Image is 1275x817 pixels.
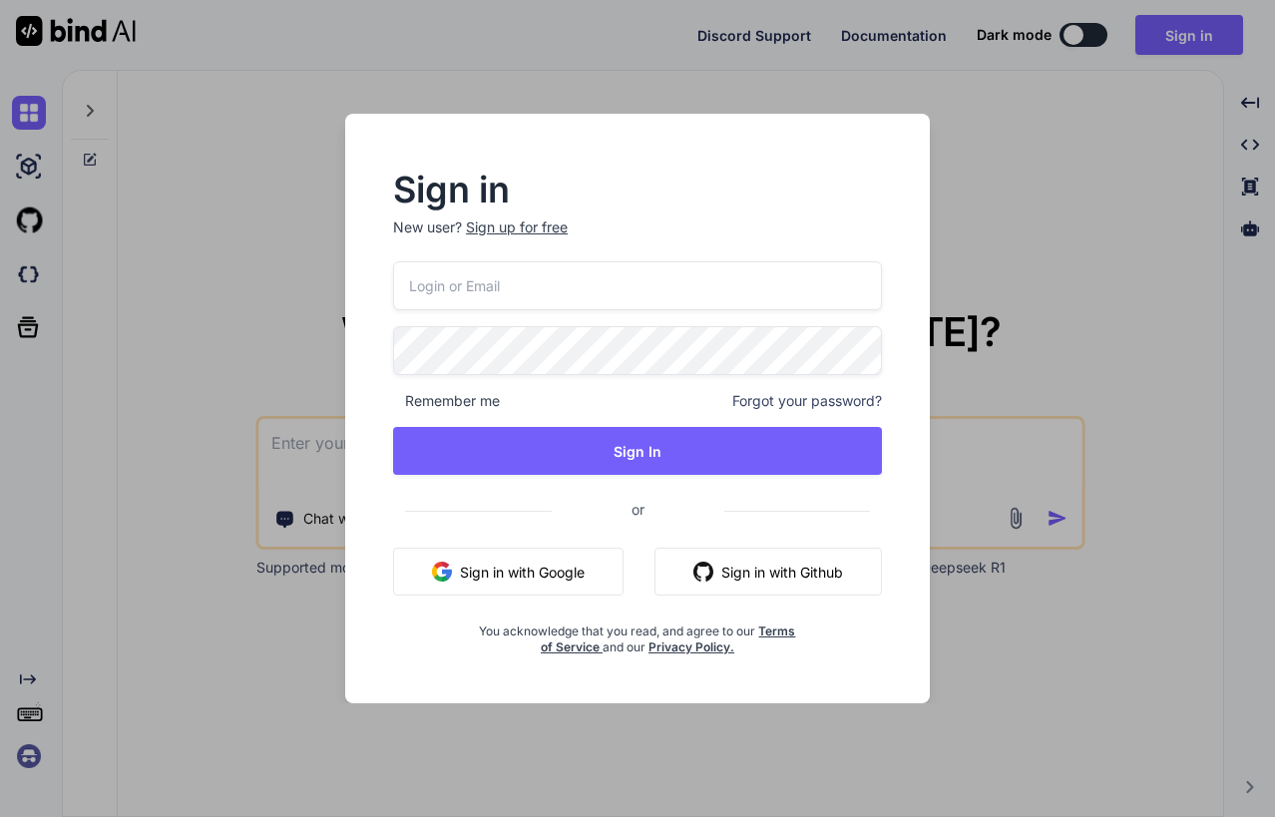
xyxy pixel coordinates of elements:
[541,623,796,654] a: Terms of Service
[693,562,713,582] img: github
[393,427,882,475] button: Sign In
[432,562,452,582] img: google
[648,639,734,654] a: Privacy Policy.
[393,391,500,411] span: Remember me
[393,548,624,596] button: Sign in with Google
[393,217,882,261] p: New user?
[654,548,882,596] button: Sign in with Github
[732,391,882,411] span: Forgot your password?
[475,612,800,655] div: You acknowledge that you read, and agree to our and our
[466,217,568,237] div: Sign up for free
[393,174,882,205] h2: Sign in
[552,485,724,534] span: or
[393,261,882,310] input: Login or Email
